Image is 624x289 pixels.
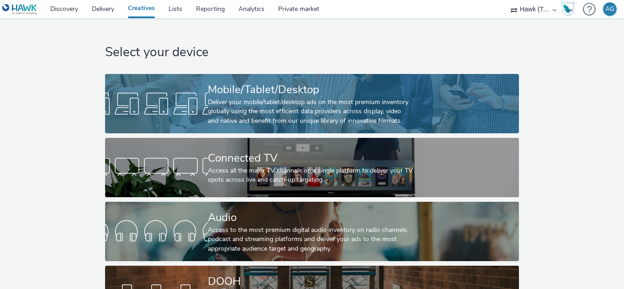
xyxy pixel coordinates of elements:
div: Connected TV [208,150,413,166]
div: Access to the most premium digital audio inventory on radio channels, podcast and streaming platf... [208,226,413,253]
a: Connected TVAccess all the major TV channels on a single platform to deliver your TV spots across... [105,138,519,197]
a: Hawk Academy [561,2,578,16]
div: Audio [208,210,413,226]
div: Deliver your mobile/tablet/desktop ads on the most premium inventory globally using the most effi... [208,98,413,126]
img: undefined Logo [2,4,37,15]
img: Hawk Academy [561,2,575,16]
a: AudioAccess to the most premium digital audio inventory on radio channels, podcast and streaming ... [105,202,519,261]
div: Access all the major TV channels on a single platform to deliver your TV spots across live and ca... [208,166,413,185]
h1: Select your device [105,44,519,61]
div: Mobile/Tablet/Desktop [208,82,413,98]
a: Mobile/Tablet/DesktopDeliver your mobile/tablet/desktop ads on the most premium inventory globall... [105,74,519,133]
div: AG [605,2,614,16]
